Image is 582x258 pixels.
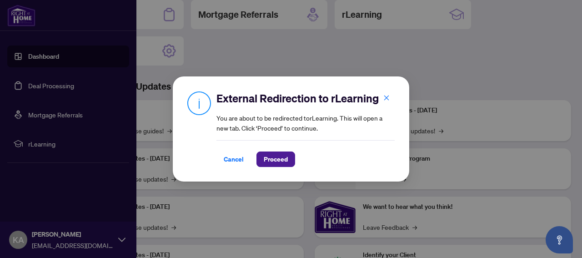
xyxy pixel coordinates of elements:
img: Info Icon [187,91,211,115]
button: Open asap [546,226,573,253]
button: Cancel [216,152,251,167]
span: Cancel [224,152,244,167]
span: close [383,95,390,101]
button: Proceed [256,152,295,167]
span: Proceed [264,152,288,167]
div: You are about to be redirected to rLearning . This will open a new tab. Click ‘Proceed’ to continue. [216,91,395,167]
h2: External Redirection to rLearning [216,91,395,106]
